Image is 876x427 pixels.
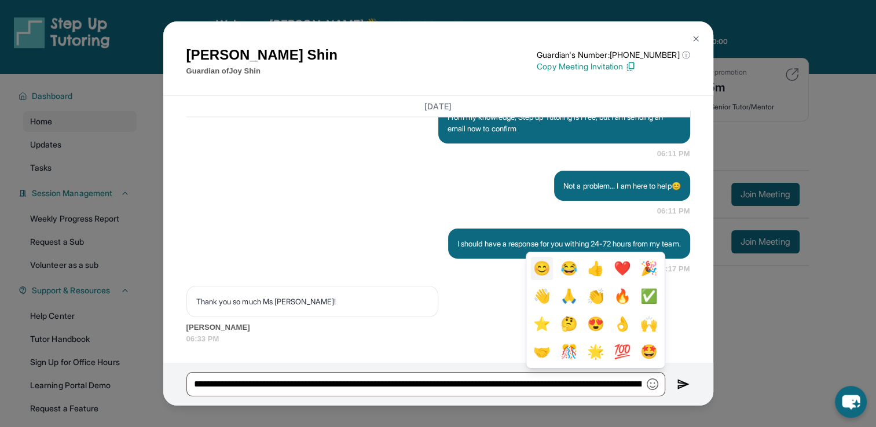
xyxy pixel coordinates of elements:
p: Guardian of Joy Shin [186,65,338,77]
button: ❤️ [611,257,633,280]
button: 🎊 [558,340,580,363]
p: I should have a response for you withing 24-72 hours from my team. [457,238,681,249]
p: Thank you so much Ms [PERSON_NAME]! [196,296,428,307]
button: 🎉 [638,257,660,280]
span: [PERSON_NAME] [186,322,690,333]
img: Emoji [647,378,658,390]
button: 🤔 [558,312,580,336]
button: 🤝 [531,340,553,363]
span: 06:11 PM [657,148,690,160]
img: Copy Icon [625,61,636,72]
button: 👋 [531,285,553,308]
button: 😍 [584,312,606,336]
button: 🌟 [584,340,606,363]
button: 😊 [531,257,553,280]
p: Copy Meeting Invitation [537,61,690,72]
button: 👌 [611,312,633,336]
img: Send icon [677,377,690,391]
button: 👍 [584,257,606,280]
button: chat-button [835,386,867,418]
span: 06:17 PM [657,263,690,275]
button: 😂 [558,257,580,280]
h3: [DATE] [186,101,690,112]
img: Close Icon [691,34,701,43]
button: 🤩 [638,340,660,363]
span: 06:11 PM [657,205,690,217]
p: From my knowledge, Step up Tutoring is Free, but I am sending an email now to confirm [448,111,681,134]
span: ⓘ [681,49,690,61]
span: 06:33 PM [186,333,690,345]
button: 🙌 [638,312,660,336]
button: 👏 [584,285,606,308]
button: ⭐ [531,312,553,336]
button: 🙏 [558,285,580,308]
p: Guardian's Number: [PHONE_NUMBER] [537,49,690,61]
button: 🔥 [611,285,633,308]
button: 💯 [611,340,633,363]
h1: [PERSON_NAME] Shin [186,45,338,65]
button: ✅ [638,285,660,308]
p: Not a problem... I am here to help😊 [563,180,680,192]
